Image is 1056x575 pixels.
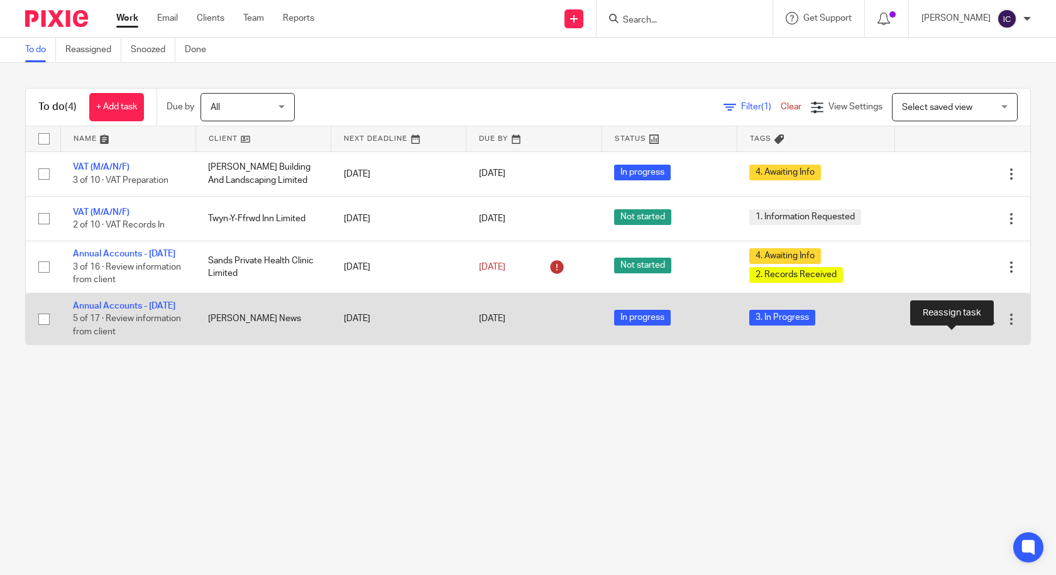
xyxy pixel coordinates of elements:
[614,258,671,273] span: Not started
[195,151,331,196] td: [PERSON_NAME] Building And Landscaping Limited
[195,241,331,293] td: Sands Private Health Clinic Limited
[761,102,771,111] span: (1)
[116,12,138,25] a: Work
[803,14,852,23] span: Get Support
[197,12,224,25] a: Clients
[89,93,144,121] a: + Add task
[749,209,861,225] span: 1. Information Requested
[749,165,821,180] span: 4. Awaiting Info
[331,196,466,241] td: [DATE]
[195,196,331,241] td: Twyn-Y-Ffrwd Inn Limited
[622,15,735,26] input: Search
[25,38,56,62] a: To do
[211,103,220,112] span: All
[195,293,331,344] td: [PERSON_NAME] News
[73,221,165,229] span: 2 of 10 · VAT Records In
[157,12,178,25] a: Email
[73,249,175,258] a: Annual Accounts - [DATE]
[73,302,175,310] a: Annual Accounts - [DATE]
[479,263,505,271] span: [DATE]
[479,214,505,223] span: [DATE]
[479,170,505,178] span: [DATE]
[73,208,129,217] a: VAT (M/A/N/F)
[73,176,168,185] span: 3 of 10 · VAT Preparation
[614,209,671,225] span: Not started
[331,241,466,293] td: [DATE]
[131,38,175,62] a: Snoozed
[73,314,181,336] span: 5 of 17 · Review information from client
[38,101,77,114] h1: To do
[942,312,961,325] a: Mark as done
[65,102,77,112] span: (4)
[73,163,129,172] a: VAT (M/A/N/F)
[902,103,972,112] span: Select saved view
[243,12,264,25] a: Team
[828,102,883,111] span: View Settings
[921,12,991,25] p: [PERSON_NAME]
[750,135,771,142] span: Tags
[25,10,88,27] img: Pixie
[479,314,505,323] span: [DATE]
[65,38,121,62] a: Reassigned
[614,165,671,180] span: In progress
[749,248,821,264] span: 4. Awaiting Info
[614,310,671,326] span: In progress
[331,293,466,344] td: [DATE]
[73,263,181,285] span: 3 of 16 · Review information from client
[781,102,801,111] a: Clear
[741,102,781,111] span: Filter
[331,151,466,196] td: [DATE]
[283,12,314,25] a: Reports
[997,9,1017,29] img: svg%3E
[185,38,216,62] a: Done
[749,310,815,326] span: 3. In Progress
[749,267,843,283] span: 2. Records Received
[167,101,194,113] p: Due by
